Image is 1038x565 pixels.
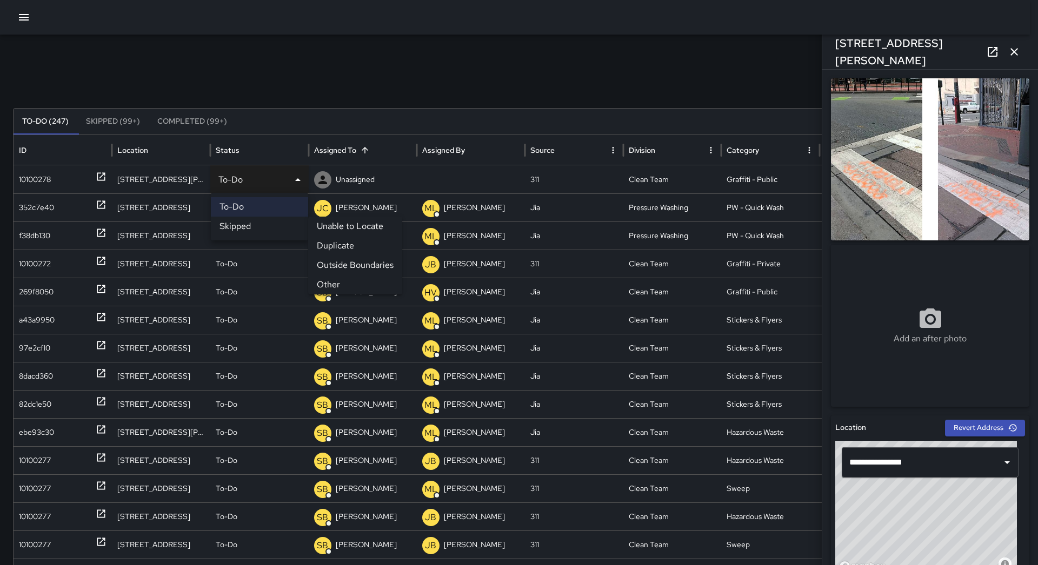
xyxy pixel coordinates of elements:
li: Skipped [211,217,308,236]
li: Other [308,275,402,294]
li: Unable to Locate [308,217,402,236]
li: Outside Boundaries [308,255,402,275]
li: To-Do [211,197,308,217]
li: Duplicate [308,236,402,255]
